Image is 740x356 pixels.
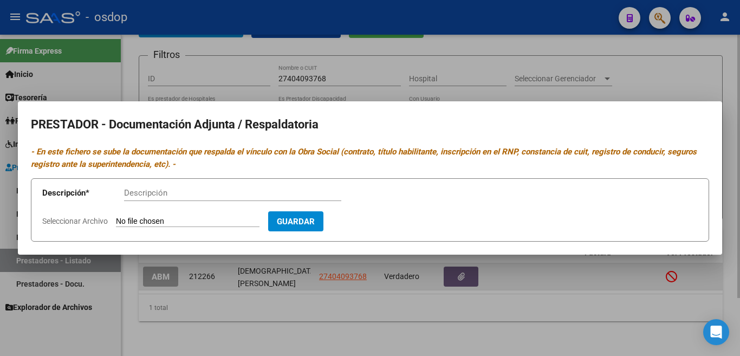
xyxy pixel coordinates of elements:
[277,217,315,226] span: Guardar
[31,114,709,135] h2: PRESTADOR - Documentación Adjunta / Respaldatoria
[42,187,124,199] p: Descripción
[42,217,108,225] span: Seleccionar Archivo
[703,319,729,345] div: Open Intercom Messenger
[31,147,697,169] i: - En este fichero se sube la documentación que respalda el vínculo con la Obra Social (contrato, ...
[268,211,323,231] button: Guardar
